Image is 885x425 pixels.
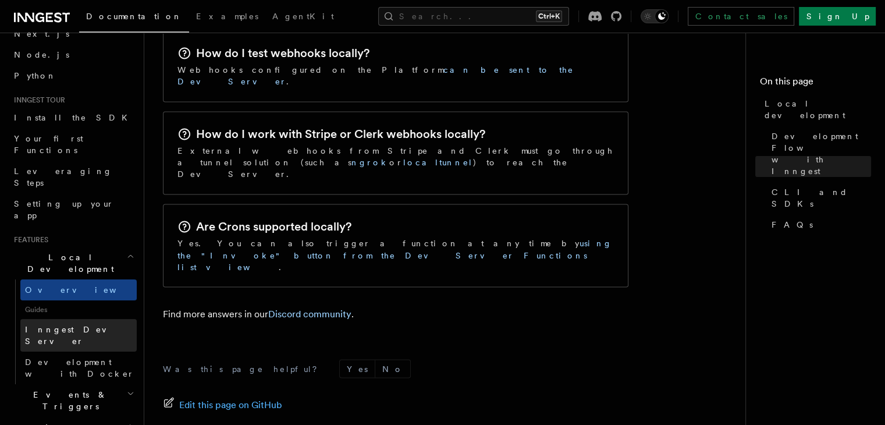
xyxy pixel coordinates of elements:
span: Inngest Dev Server [25,325,125,346]
a: Examples [189,3,265,31]
a: CLI and SDKs [767,182,871,214]
a: localtunnel [403,158,473,167]
span: AgentKit [272,12,334,21]
a: can be sent to the Dev Server [177,65,574,86]
a: Discord community [268,308,351,319]
span: Install the SDK [14,113,134,122]
h2: How do I test webhooks locally? [196,45,369,61]
span: Examples [196,12,258,21]
div: Local Development [9,279,137,384]
p: Find more answers in our . [163,306,628,322]
p: External webhooks from Stripe and Clerk must go through a tunnel solution (such as or ) to reach ... [177,145,614,180]
h2: How do I work with Stripe or Clerk webhooks locally? [196,126,485,142]
a: Overview [20,279,137,300]
span: Leveraging Steps [14,167,112,187]
span: Inngest tour [9,95,65,105]
a: using the "Invoke" button from the Dev Server Functions list view [177,239,612,271]
span: Events & Triggers [9,389,127,412]
a: Development Flow with Inngest [767,126,871,182]
a: Edit this page on GitHub [163,396,282,413]
h2: Are Crons supported locally? [196,218,351,235]
span: Development with Docker [25,357,134,378]
a: Node.js [9,44,137,65]
span: Your first Functions [14,134,83,155]
a: FAQs [767,214,871,235]
a: Development with Docker [20,352,137,384]
button: No [375,360,410,377]
a: Install the SDK [9,107,137,128]
span: Next.js [14,29,69,38]
kbd: Ctrl+K [536,10,562,22]
span: Guides [20,300,137,319]
a: Leveraging Steps [9,161,137,193]
span: Overview [25,285,145,295]
a: Inngest Dev Server [20,319,137,352]
button: Local Development [9,247,137,279]
a: Setting up your app [9,193,137,226]
a: Next.js [9,23,137,44]
span: FAQs [772,219,813,231]
a: Local development [760,93,871,126]
button: Search...Ctrl+K [378,7,569,26]
a: AgentKit [265,3,341,31]
button: Yes [340,360,375,377]
span: Features [9,235,48,245]
span: CLI and SDKs [772,186,871,210]
a: Contact sales [688,7,794,26]
span: Edit this page on GitHub [179,396,282,413]
a: ngrok [351,158,389,167]
span: Local Development [9,252,127,275]
button: Toggle dark mode [641,9,669,23]
span: Development Flow with Inngest [772,130,871,177]
a: Documentation [79,3,189,33]
button: Events & Triggers [9,384,137,417]
a: Sign Up [799,7,876,26]
p: Webhooks configured on the Platform . [177,64,614,87]
p: Yes. You can also trigger a function at any time by . [177,238,614,272]
span: Node.js [14,50,69,59]
span: Python [14,71,56,80]
h4: On this page [760,75,871,93]
a: Python [9,65,137,86]
span: Local development [765,98,871,121]
span: Documentation [86,12,182,21]
span: Setting up your app [14,199,114,220]
a: Your first Functions [9,128,137,161]
p: Was this page helpful? [163,363,325,374]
